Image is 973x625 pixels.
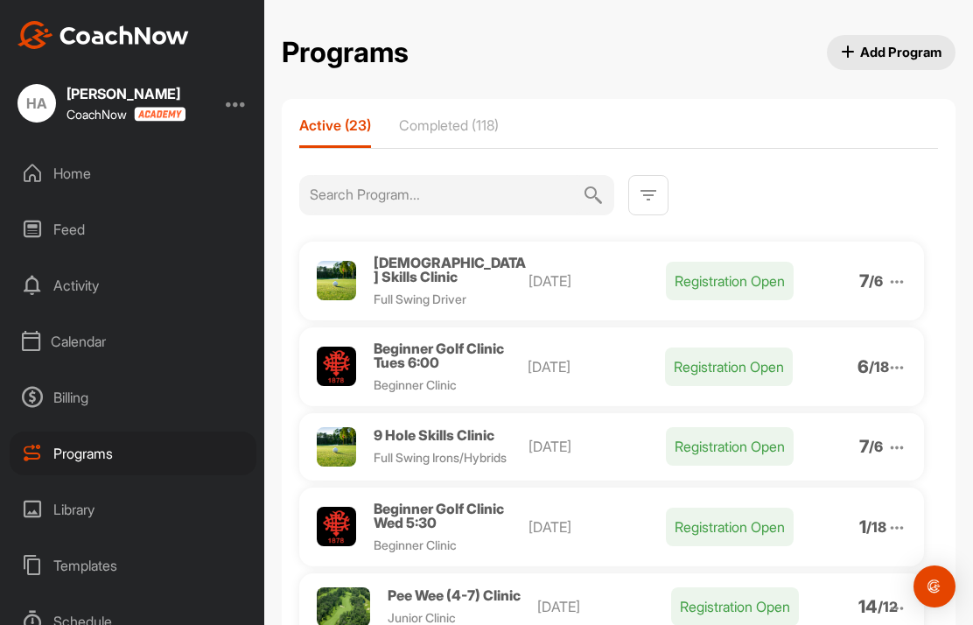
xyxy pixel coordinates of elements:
[665,348,793,386] p: Registration Open
[859,274,869,288] p: 7
[374,340,504,371] span: Beginner Golf Clinic Tues 6:00
[887,358,906,377] img: arrow_down
[913,565,955,607] div: Open Intercom Messenger
[374,254,526,285] span: [DEMOGRAPHIC_DATA] Skills Clinic
[374,500,504,531] span: Beginner Golf Clinic Wed 5:30
[859,439,869,453] p: 7
[374,291,466,306] span: Full Swing Driver
[374,377,457,392] span: Beginner Clinic
[841,43,942,61] span: Add Program
[878,600,898,614] p: / 12
[388,610,456,625] span: Junior Clinic
[66,87,185,101] div: [PERSON_NAME]
[317,427,356,467] img: Profile picture
[10,432,256,475] div: Programs
[134,107,185,122] img: CoachNow acadmey
[638,185,659,206] img: svg+xml;base64,PHN2ZyB3aWR0aD0iMjQiIGhlaWdodD0iMjQiIHZpZXdCb3g9IjAgMCAyNCAyNCIgZmlsbD0ibm9uZSIgeG...
[887,272,906,291] img: arrow_down
[869,274,883,288] p: / 6
[10,151,256,195] div: Home
[10,207,256,251] div: Feed
[537,596,671,617] p: [DATE]
[827,35,956,70] button: Add Program
[887,518,906,537] img: arrow_down
[10,320,256,363] div: Calendar
[17,21,189,49] img: CoachNow
[857,360,869,374] p: 6
[299,116,371,134] p: Active (23)
[528,516,667,537] p: [DATE]
[374,450,507,465] span: Full Swing Irons/Hybrids
[388,586,521,604] span: Pee Wee (4-7) Clinic
[282,36,409,70] h2: Programs
[859,520,866,534] p: 1
[66,107,185,122] div: CoachNow
[666,427,794,466] p: Registration Open
[374,426,494,444] span: 9 Hole Skills Clinic
[583,175,604,215] img: svg+xml;base64,PHN2ZyB3aWR0aD0iMjQiIGhlaWdodD0iMjQiIHZpZXdCb3g9IjAgMCAyNCAyNCIgZmlsbD0ibm9uZSIgeG...
[317,347,356,386] img: Profile picture
[887,438,906,457] img: arrow_down
[666,508,794,546] p: Registration Open
[858,600,878,614] p: 14
[869,360,889,374] p: / 18
[374,537,457,552] span: Beginner Clinic
[887,599,906,618] img: arrow_down
[399,116,499,134] p: Completed (118)
[528,436,667,457] p: [DATE]
[866,520,886,534] p: / 18
[10,544,256,587] div: Templates
[17,84,56,123] div: HA
[317,261,356,300] img: Profile picture
[10,263,256,307] div: Activity
[528,270,667,291] p: [DATE]
[869,439,883,453] p: / 6
[666,262,794,300] p: Registration Open
[10,376,256,419] div: Billing
[528,356,665,377] p: [DATE]
[317,507,356,546] img: Profile picture
[310,175,583,214] input: Search Program...
[10,488,256,531] div: Library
